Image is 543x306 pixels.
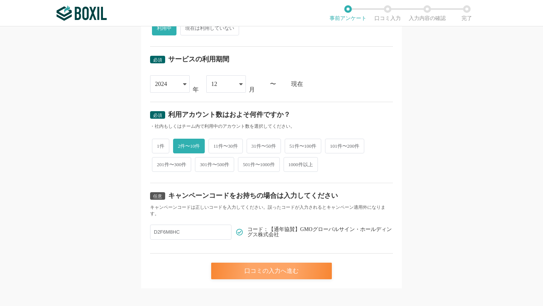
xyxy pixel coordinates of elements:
li: 入力内容の確認 [407,5,447,21]
div: 〜 [270,81,276,87]
span: 1件 [152,139,169,153]
span: 301件〜500件 [195,157,234,172]
div: ・社内もしくはチーム内で利用中のアカウント数を選択してください。 [150,123,393,130]
span: 501件〜1000件 [238,157,280,172]
span: 201件〜300件 [152,157,191,172]
div: キャンペーンコードをお持ちの場合は入力してください [168,192,338,199]
div: サービスの利用期間 [168,56,229,63]
span: 11件〜30件 [209,139,243,153]
li: 完了 [447,5,486,21]
span: 101件〜200件 [325,139,364,153]
div: 年 [193,87,199,93]
div: 12 [211,76,217,92]
span: 任意 [153,194,162,199]
li: 口コミ入力 [368,5,407,21]
div: キャンペーンコードは正しいコードを入力してください。誤ったコードが入力されるとキャンペーン適用外になります。 [150,204,393,217]
li: 事前アンケート [328,5,368,21]
div: 月 [249,87,255,93]
span: 1000件以上 [284,157,318,172]
span: 必須 [153,113,162,118]
div: 利用アカウント数はおよそ何件ですか？ [168,111,290,118]
span: 現在は利用していない [180,21,239,35]
div: 現在 [291,81,393,87]
div: 口コミの入力へ進む [211,263,332,279]
span: 利用中 [152,21,176,35]
span: 51件〜100件 [285,139,322,153]
span: コード：【通年協賛】GMOグローバルサイン・ホールディングス株式会社 [247,227,393,237]
div: 2024 [155,76,167,92]
span: 必須 [153,57,162,63]
span: 2件〜10件 [173,139,205,153]
span: 31件〜50件 [247,139,281,153]
img: ボクシルSaaS_ロゴ [57,6,107,21]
